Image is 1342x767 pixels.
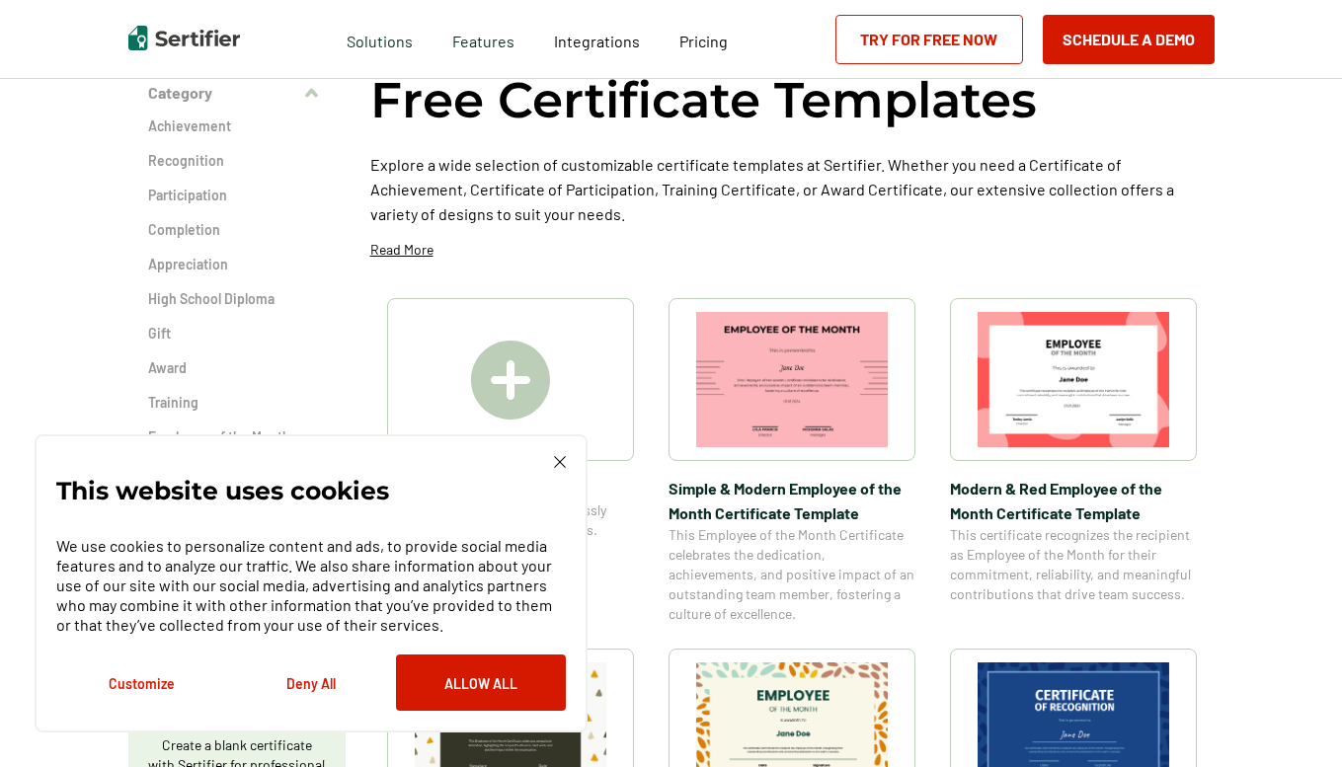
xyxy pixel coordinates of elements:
[950,525,1197,604] span: This certificate recognizes the recipient as Employee of the Month for their commitment, reliabil...
[950,476,1197,525] span: Modern & Red Employee of the Month Certificate Template
[148,220,326,240] a: Completion
[148,324,326,344] a: Gift
[148,186,326,205] a: Participation
[669,476,915,525] span: Simple & Modern Employee of the Month Certificate Template
[471,341,550,420] img: Create A Blank Certificate
[56,654,226,711] button: Customize
[669,525,915,624] span: This Employee of the Month Certificate celebrates the dedication, achievements, and positive impa...
[148,116,326,136] a: Achievement
[554,27,640,51] a: Integrations
[669,298,915,624] a: Simple & Modern Employee of the Month Certificate TemplateSimple & Modern Employee of the Month C...
[148,289,326,309] a: High School Diploma
[554,32,640,50] span: Integrations
[554,456,566,468] img: Cookie Popup Close
[56,536,566,635] p: We use cookies to personalize content and ads, to provide social media features and to analyze ou...
[226,654,396,711] button: Deny All
[835,15,1023,64] a: Try for Free Now
[128,26,240,50] img: Sertifier | Digital Credentialing Platform
[978,312,1169,447] img: Modern & Red Employee of the Month Certificate Template
[128,69,346,116] button: Category
[1243,672,1342,767] iframe: Chat Widget
[148,393,326,413] a: Training
[370,68,1037,132] h1: Free Certificate Templates
[370,152,1215,226] p: Explore a wide selection of customizable certificate templates at Sertifier. Whether you need a C...
[148,358,326,378] a: Award
[696,312,888,447] img: Simple & Modern Employee of the Month Certificate Template
[396,654,566,711] button: Allow All
[452,27,514,51] span: Features
[56,481,389,500] p: This website uses cookies
[148,151,326,171] a: Recognition
[679,27,728,51] a: Pricing
[148,255,326,274] a: Appreciation
[950,298,1197,624] a: Modern & Red Employee of the Month Certificate TemplateModern & Red Employee of the Month Certifi...
[370,240,434,260] p: Read More
[347,27,413,51] span: Solutions
[128,116,346,463] div: Category
[679,32,728,50] span: Pricing
[148,427,326,447] a: Employee of the Month
[1043,15,1215,64] button: Schedule a Demo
